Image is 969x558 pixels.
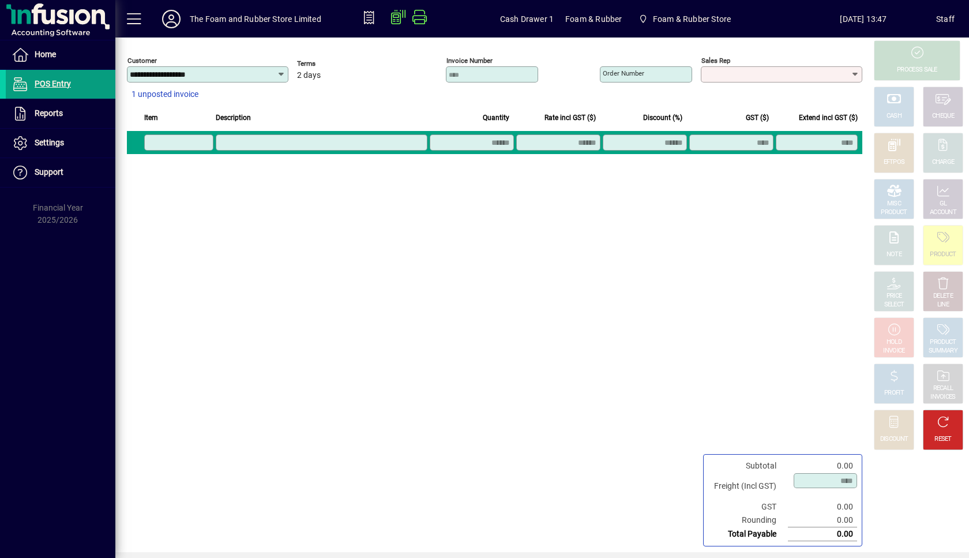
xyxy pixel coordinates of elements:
[936,10,955,28] div: Staff
[708,527,788,541] td: Total Payable
[483,111,509,124] span: Quantity
[708,459,788,473] td: Subtotal
[887,112,902,121] div: CASH
[297,71,321,80] span: 2 days
[216,111,251,124] span: Description
[788,527,857,541] td: 0.00
[932,158,955,167] div: CHARGE
[701,57,730,65] mat-label: Sales rep
[500,10,554,28] span: Cash Drawer 1
[930,208,956,217] div: ACCOUNT
[653,10,731,28] span: Foam & Rubber Store
[884,158,905,167] div: EFTPOS
[127,57,157,65] mat-label: Customer
[708,514,788,527] td: Rounding
[643,111,682,124] span: Discount (%)
[930,393,955,402] div: INVOICES
[6,40,115,69] a: Home
[933,292,953,301] div: DELETE
[929,347,957,355] div: SUMMARY
[35,138,64,147] span: Settings
[153,9,190,29] button: Profile
[897,66,937,74] div: PROCESS SALE
[887,200,901,208] div: MISC
[144,111,158,124] span: Item
[746,111,769,124] span: GST ($)
[446,57,493,65] mat-label: Invoice number
[887,338,902,347] div: HOLD
[930,250,956,259] div: PRODUCT
[35,167,63,177] span: Support
[883,347,904,355] div: INVOICE
[297,60,366,68] span: Terms
[127,84,203,105] button: 1 unposted invoice
[6,99,115,128] a: Reports
[565,10,622,28] span: Foam & Rubber
[932,112,954,121] div: CHEQUE
[6,129,115,158] a: Settings
[708,500,788,514] td: GST
[884,389,904,398] div: PROFIT
[603,69,644,77] mat-label: Order number
[934,435,952,444] div: RESET
[791,10,936,28] span: [DATE] 13:47
[880,435,908,444] div: DISCOUNT
[788,459,857,473] td: 0.00
[799,111,858,124] span: Extend incl GST ($)
[35,79,71,88] span: POS Entry
[35,50,56,59] span: Home
[633,9,735,29] span: Foam & Rubber Store
[788,500,857,514] td: 0.00
[35,108,63,118] span: Reports
[132,88,198,100] span: 1 unposted invoice
[788,514,857,527] td: 0.00
[887,292,902,301] div: PRICE
[937,301,949,309] div: LINE
[933,384,953,393] div: RECALL
[190,10,321,28] div: The Foam and Rubber Store Limited
[881,208,907,217] div: PRODUCT
[930,338,956,347] div: PRODUCT
[708,473,788,500] td: Freight (Incl GST)
[6,158,115,187] a: Support
[887,250,902,259] div: NOTE
[940,200,947,208] div: GL
[544,111,596,124] span: Rate incl GST ($)
[884,301,904,309] div: SELECT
